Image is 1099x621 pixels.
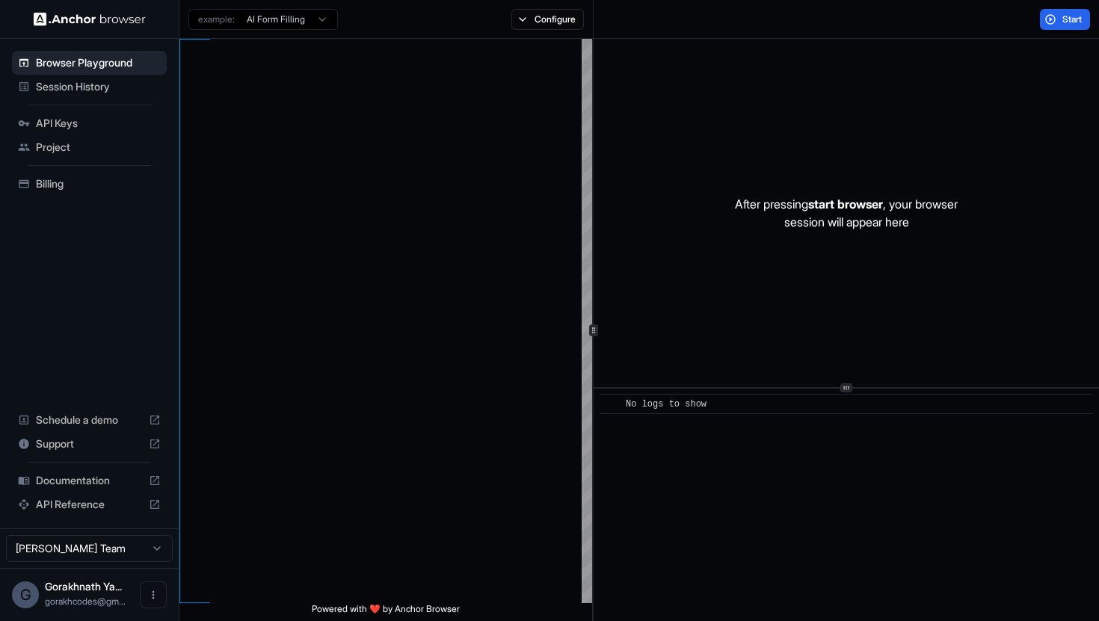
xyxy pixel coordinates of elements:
div: API Reference [12,492,167,516]
span: Gorakhnath Yadav [45,580,122,593]
span: Session History [36,79,161,94]
div: Project [12,135,167,159]
span: Billing [36,176,161,191]
span: API Keys [36,116,161,131]
span: Documentation [36,473,143,488]
span: Start [1062,13,1083,25]
span: Support [36,436,143,451]
span: gorakhcodes@gmail.com [45,596,126,607]
div: Schedule a demo [12,408,167,432]
div: Browser Playground [12,51,167,75]
img: Anchor Logo [34,12,146,26]
div: G [12,581,39,608]
span: Project [36,140,161,155]
div: Billing [12,172,167,196]
button: Start [1040,9,1090,30]
p: After pressing , your browser session will appear here [735,195,958,231]
span: example: [198,13,235,25]
div: Documentation [12,469,167,492]
span: Powered with ❤️ by Anchor Browser [312,603,460,621]
span: start browser [808,197,883,211]
div: Support [12,432,167,456]
span: No logs to show [626,399,706,410]
span: Browser Playground [36,55,161,70]
div: API Keys [12,111,167,135]
button: Open menu [140,581,167,608]
span: ​ [607,397,615,412]
span: API Reference [36,497,143,512]
div: Session History [12,75,167,99]
button: Configure [511,9,584,30]
span: Schedule a demo [36,413,143,427]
